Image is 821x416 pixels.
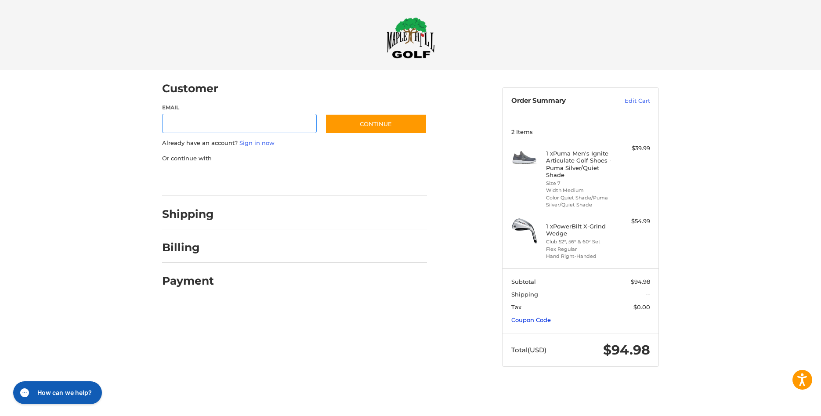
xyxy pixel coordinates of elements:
[511,128,650,135] h3: 2 Items
[511,316,551,323] a: Coupon Code
[546,223,613,237] h4: 1 x PowerBilt X-Grind Wedge
[546,194,613,209] li: Color Quiet Shade/Puma Silver/Quiet Shade
[546,187,613,194] li: Width Medium
[615,144,650,153] div: $39.99
[511,291,538,298] span: Shipping
[546,150,613,178] h4: 1 x Puma Men's Ignite Articulate Golf Shoes - Puma Silver/Quiet Shade
[159,171,225,187] iframe: PayPal-paypal
[162,207,214,221] h2: Shipping
[511,278,536,285] span: Subtotal
[239,139,275,146] a: Sign in now
[546,238,613,246] li: Club 52°, 56° & 60° Set
[511,97,606,105] h3: Order Summary
[162,274,214,288] h2: Payment
[631,278,650,285] span: $94.98
[646,291,650,298] span: --
[615,217,650,226] div: $54.99
[387,17,435,58] img: Maple Hill Golf
[308,171,374,187] iframe: PayPal-venmo
[162,139,427,148] p: Already have an account?
[511,346,546,354] span: Total (USD)
[162,241,213,254] h2: Billing
[162,154,427,163] p: Or continue with
[633,304,650,311] span: $0.00
[603,342,650,358] span: $94.98
[234,171,300,187] iframe: PayPal-paylater
[325,114,427,134] button: Continue
[9,378,105,407] iframe: Gorgias live chat messenger
[162,104,317,112] label: Email
[546,180,613,187] li: Size 7
[546,246,613,253] li: Flex Regular
[511,304,521,311] span: Tax
[546,253,613,260] li: Hand Right-Handed
[162,82,218,95] h2: Customer
[606,97,650,105] a: Edit Cart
